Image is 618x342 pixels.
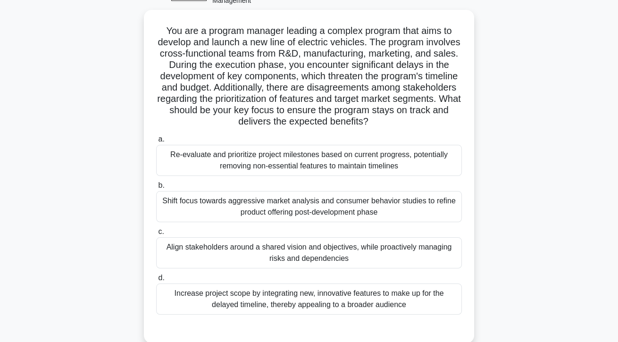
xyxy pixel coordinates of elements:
div: Re-evaluate and prioritize project milestones based on current progress, potentially removing non... [156,145,462,176]
span: a. [158,135,164,143]
span: b. [158,181,164,189]
span: d. [158,274,164,282]
span: c. [158,227,164,235]
div: Align stakeholders around a shared vision and objectives, while proactively managing risks and de... [156,237,462,268]
h5: You are a program manager leading a complex program that aims to develop and launch a new line of... [155,25,463,128]
div: Shift focus towards aggressive market analysis and consumer behavior studies to refine product of... [156,191,462,222]
div: Increase project scope by integrating new, innovative features to make up for the delayed timelin... [156,284,462,315]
